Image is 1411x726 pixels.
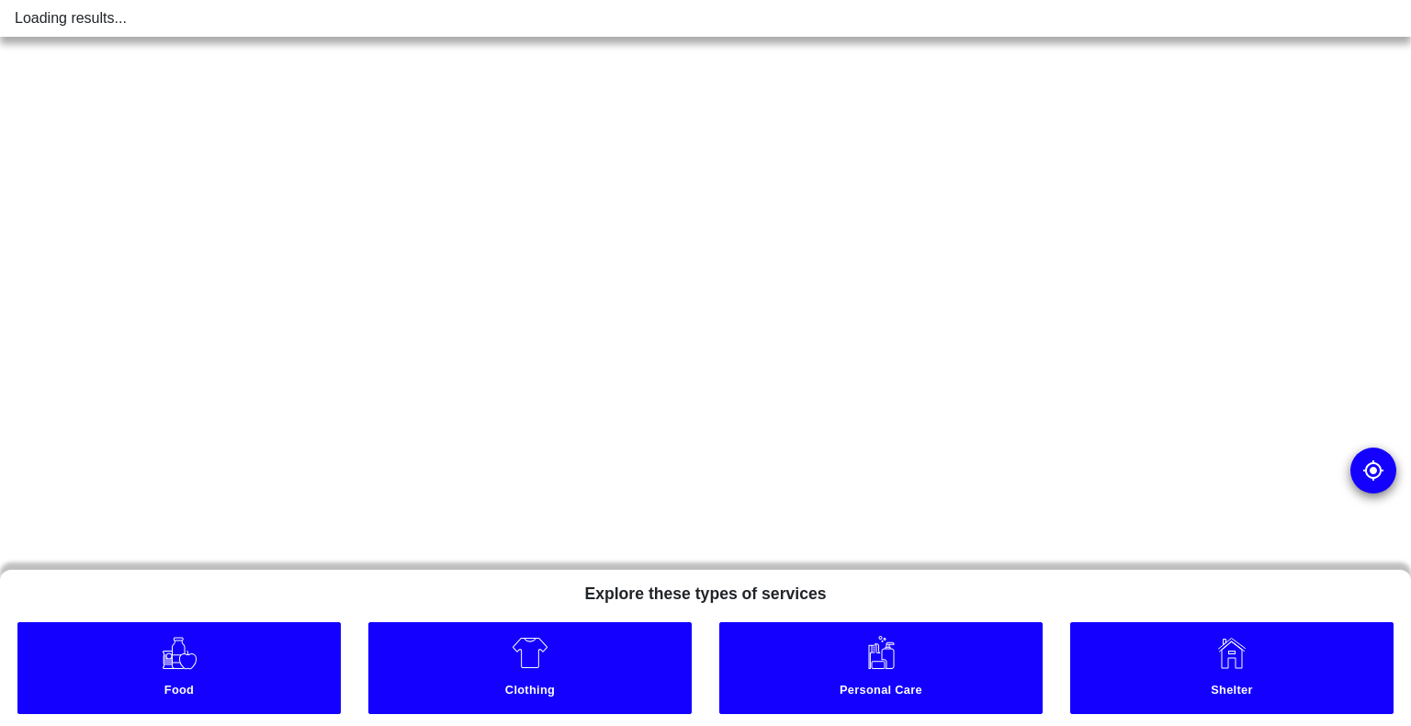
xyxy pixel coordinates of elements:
[1070,622,1393,714] a: Shelter
[17,622,340,714] a: Food
[724,683,1038,702] small: Personal Care
[570,570,841,611] h5: Explore these types of services
[1213,634,1250,671] img: Shelter
[719,622,1042,714] a: Personal Care
[161,634,198,671] img: Food
[15,7,1396,29] div: Loading results...
[1075,683,1389,702] small: Shelter
[863,634,899,671] img: Personal Care
[368,622,691,714] a: Clothing
[1362,459,1384,482] img: go to my location
[22,683,336,702] small: Food
[512,634,548,671] img: Clothing
[373,683,687,702] small: Clothing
